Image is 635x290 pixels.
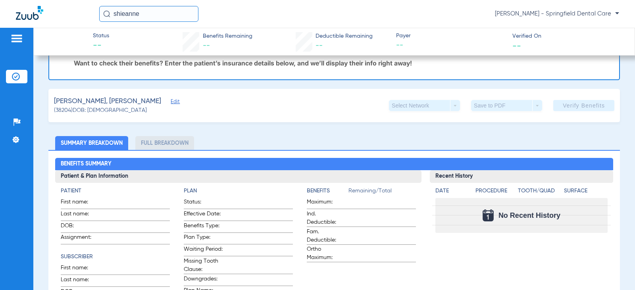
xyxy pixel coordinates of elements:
span: Missing Tooth Clause: [184,257,223,274]
span: [PERSON_NAME], [PERSON_NAME] [54,96,161,106]
span: Effective Date: [184,210,223,221]
h4: Date [435,187,469,195]
h3: Patient & Plan Information [55,170,421,183]
h4: Procedure [475,187,515,195]
span: Maximum: [307,198,346,209]
span: Benefits Type: [184,222,223,232]
span: Status [93,32,109,40]
h3: Recent History [430,170,613,183]
span: First name: [61,198,100,209]
span: Last name: [61,276,100,286]
span: Deductible Remaining [316,32,373,40]
img: Calendar [483,209,494,221]
span: -- [316,42,323,49]
span: Status: [184,198,223,209]
span: First name: [61,264,100,275]
h4: Subscriber [61,253,170,261]
span: Downgrades: [184,275,223,286]
li: Full Breakdown [135,136,194,150]
span: Waiting Period: [184,245,223,256]
span: Payer [396,32,506,40]
span: Verified On [512,32,622,40]
span: Plan Type: [184,233,223,244]
span: Ind. Deductible: [307,210,346,227]
span: (38204) DOB: [DEMOGRAPHIC_DATA] [54,106,147,115]
span: Benefits Remaining [203,32,252,40]
span: -- [93,40,109,52]
img: Search Icon [103,10,110,17]
app-breakdown-title: Procedure [475,187,515,198]
h4: Surface [564,187,607,195]
app-breakdown-title: Tooth/Quad [518,187,561,198]
img: hamburger-icon [10,34,23,43]
span: Edit [171,99,178,106]
h2: Benefits Summary [55,158,613,171]
app-breakdown-title: Surface [564,187,607,198]
h4: Benefits [307,187,348,195]
p: Want to check their benefits? Enter the patient’s insurance details below, and we’ll display thei... [74,59,611,67]
span: Ortho Maximum: [307,245,346,262]
li: Summary Breakdown [55,136,128,150]
input: Search for patients [99,6,198,22]
app-breakdown-title: Date [435,187,469,198]
img: Zuub Logo [16,6,43,20]
span: No Recent History [498,211,560,219]
h4: Plan [184,187,293,195]
h4: Tooth/Quad [518,187,561,195]
span: -- [396,40,506,50]
span: -- [203,42,210,49]
span: Assignment: [61,233,100,244]
h4: Patient [61,187,170,195]
span: Last name: [61,210,100,221]
span: Fam. Deductible: [307,228,346,244]
span: Remaining/Total [348,187,416,198]
span: [PERSON_NAME] - Springfield Dental Care [495,10,619,18]
app-breakdown-title: Benefits [307,187,348,198]
span: DOB: [61,222,100,232]
span: -- [512,41,521,50]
